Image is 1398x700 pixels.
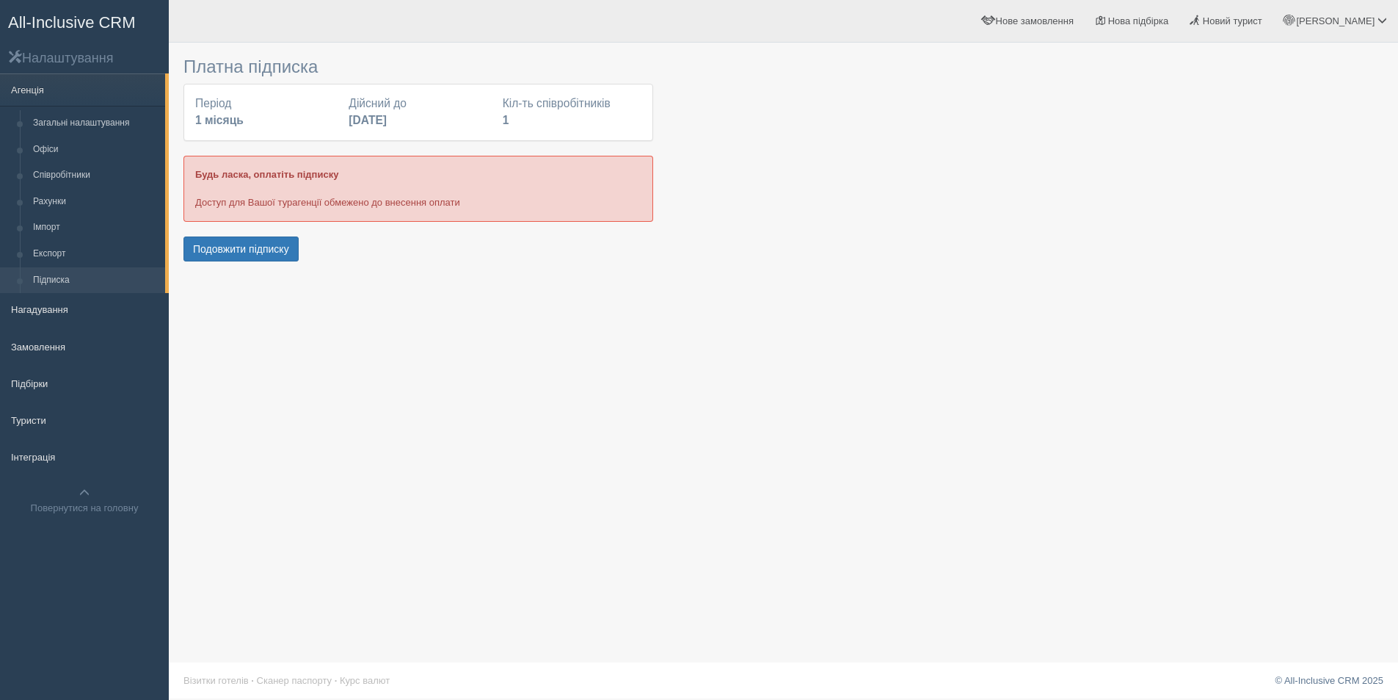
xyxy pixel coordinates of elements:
[195,114,244,126] b: 1 місяць
[183,237,299,261] button: Подовжити підписку
[349,114,387,126] b: [DATE]
[26,189,165,215] a: Рахунки
[26,110,165,137] a: Загальні налаштування
[335,675,338,686] span: ·
[26,214,165,241] a: Імпорт
[183,57,653,76] h3: Платна підписка
[1108,15,1169,26] span: Нова підбірка
[251,675,254,686] span: ·
[1275,675,1383,686] a: © All-Inclusive CRM 2025
[257,675,332,686] a: Сканер паспорту
[341,95,495,129] div: Дійсний до
[1203,15,1262,26] span: Новий турист
[495,95,649,129] div: Кіл-ть співробітників
[340,675,390,686] a: Курс валют
[26,241,165,267] a: Експорт
[996,15,1074,26] span: Нове замовлення
[26,267,165,294] a: Підписка
[183,675,249,686] a: Візитки готелів
[188,95,341,129] div: Період
[183,156,653,221] div: Доступ для Вашої турагенції обмежено до внесення оплати
[8,13,136,32] span: All-Inclusive CRM
[1296,15,1375,26] span: [PERSON_NAME]
[195,169,338,180] b: Будь ласка, оплатіть підписку
[26,162,165,189] a: Співробітники
[26,137,165,163] a: Офіси
[1,1,168,41] a: All-Inclusive CRM
[503,114,509,126] b: 1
